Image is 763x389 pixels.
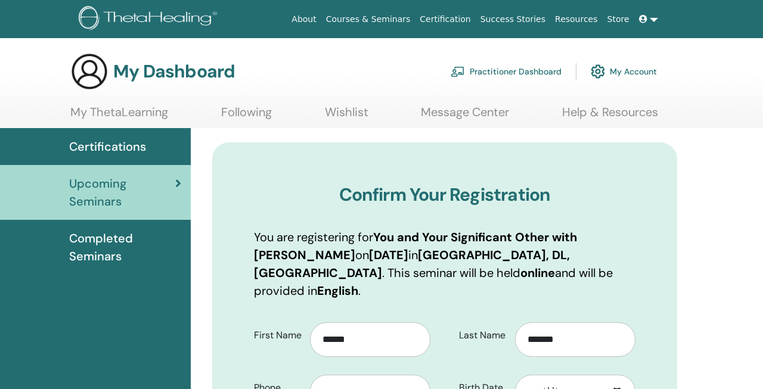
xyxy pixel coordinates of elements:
img: generic-user-icon.jpg [70,52,108,91]
b: [DATE] [369,247,408,263]
img: chalkboard-teacher.svg [451,66,465,77]
a: Store [603,8,634,30]
label: Last Name [450,324,515,347]
h3: Confirm Your Registration [254,184,635,206]
a: Courses & Seminars [321,8,415,30]
span: Upcoming Seminars [69,175,175,210]
a: My Account [591,58,657,85]
b: You and Your Significant Other with [PERSON_NAME] [254,229,577,263]
a: Following [221,105,272,128]
a: Certification [415,8,475,30]
img: cog.svg [591,61,605,82]
a: Success Stories [476,8,550,30]
p: You are registering for on in . This seminar will be held and will be provided in . [254,228,635,300]
a: Help & Resources [562,105,658,128]
label: First Name [245,324,310,347]
b: online [520,265,555,281]
b: English [317,283,358,298]
span: Completed Seminars [69,229,181,265]
a: Resources [550,8,603,30]
a: My ThetaLearning [70,105,168,128]
a: About [287,8,321,30]
span: Certifications [69,138,146,155]
a: Wishlist [325,105,368,128]
img: logo.png [79,6,221,33]
h3: My Dashboard [113,61,235,82]
a: Message Center [421,105,509,128]
a: Practitioner Dashboard [451,58,562,85]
